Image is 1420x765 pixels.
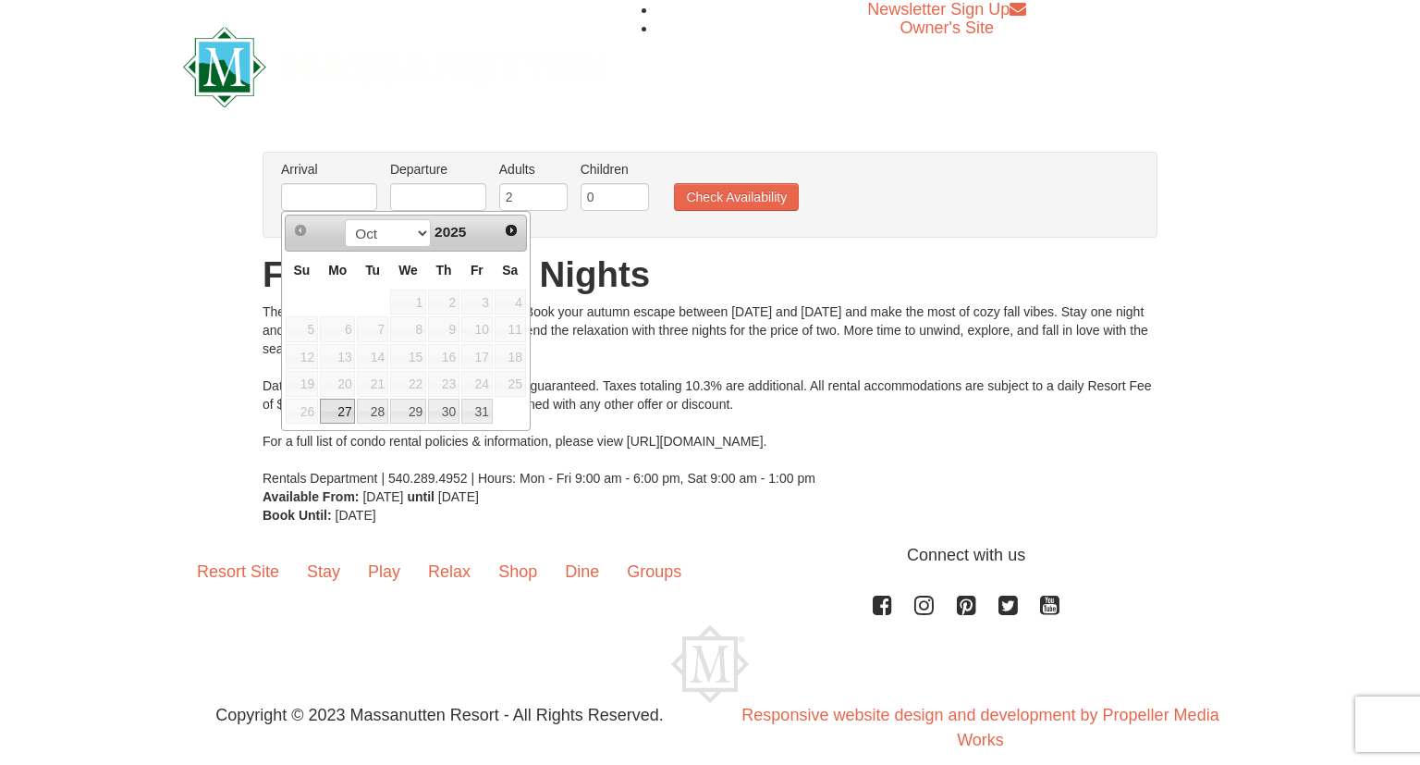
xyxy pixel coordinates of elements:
[286,399,318,425] span: 26
[581,160,649,179] label: Children
[357,399,388,425] a: 28
[390,160,486,179] label: Departure
[183,543,293,600] a: Resort Site
[613,543,695,600] a: Groups
[389,343,427,371] td: unAvailable
[286,316,318,342] span: 5
[484,543,551,600] a: Shop
[436,263,452,278] span: Thursday
[427,315,460,343] td: unAvailable
[461,290,493,315] span: 3
[336,508,376,523] span: [DATE]
[288,217,313,243] a: Prev
[389,370,427,398] td: unAvailable
[461,316,493,342] span: 10
[741,706,1218,749] a: Responsive website design and development by Propeller Media Works
[471,263,484,278] span: Friday
[354,543,414,600] a: Play
[356,398,389,426] td: available
[495,371,526,397] span: 25
[671,625,749,703] img: Massanutten Resort Logo
[169,703,710,728] p: Copyright © 2023 Massanutten Resort - All Rights Reserved.
[357,344,388,370] span: 14
[407,489,435,504] strong: until
[504,223,519,238] span: Next
[428,399,459,425] a: 30
[294,263,311,278] span: Sunday
[263,508,332,523] strong: Book Until:
[674,183,799,211] button: Check Availability
[320,399,355,425] a: 27
[460,289,494,316] td: unAvailable
[427,398,460,426] td: available
[286,344,318,370] span: 12
[365,263,380,278] span: Tuesday
[460,398,494,426] td: available
[551,543,613,600] a: Dine
[390,399,426,425] a: 29
[285,398,319,426] td: unAvailable
[499,160,568,179] label: Adults
[389,315,427,343] td: unAvailable
[357,371,388,397] span: 21
[390,290,426,315] span: 1
[461,371,493,397] span: 24
[285,315,319,343] td: unAvailable
[414,543,484,600] a: Relax
[319,398,356,426] td: available
[494,289,527,316] td: unAvailable
[293,543,354,600] a: Stay
[320,316,355,342] span: 6
[389,398,427,426] td: available
[460,315,494,343] td: unAvailable
[356,315,389,343] td: unAvailable
[427,370,460,398] td: unAvailable
[389,289,427,316] td: unAvailable
[356,343,389,371] td: unAvailable
[460,370,494,398] td: unAvailable
[390,344,426,370] span: 15
[285,370,319,398] td: unAvailable
[494,315,527,343] td: unAvailable
[320,344,355,370] span: 13
[183,543,1237,568] p: Connect with us
[495,344,526,370] span: 18
[428,290,459,315] span: 2
[286,371,318,397] span: 19
[390,371,426,397] span: 22
[460,343,494,371] td: unAvailable
[494,343,527,371] td: unAvailable
[502,263,518,278] span: Saturday
[263,302,1157,487] div: The longer you stay, the more nights you get! Book your autumn escape between [DATE] and [DATE] a...
[357,316,388,342] span: 7
[319,370,356,398] td: unAvailable
[183,27,606,107] img: Massanutten Resort Logo
[435,224,466,240] span: 2025
[320,371,355,397] span: 20
[319,315,356,343] td: unAvailable
[427,343,460,371] td: unAvailable
[461,344,493,370] span: 17
[427,289,460,316] td: unAvailable
[428,371,459,397] span: 23
[494,370,527,398] td: unAvailable
[398,263,418,278] span: Wednesday
[498,217,524,243] a: Next
[362,489,403,504] span: [DATE]
[319,343,356,371] td: unAvailable
[263,256,1157,293] h1: Falling for More Nights
[183,43,606,86] a: Massanutten Resort
[461,399,493,425] a: 31
[285,343,319,371] td: unAvailable
[438,489,479,504] span: [DATE]
[390,316,426,342] span: 8
[328,263,347,278] span: Monday
[293,223,308,238] span: Prev
[263,489,360,504] strong: Available From:
[428,316,459,342] span: 9
[900,19,994,37] a: Owner's Site
[356,370,389,398] td: unAvailable
[428,344,459,370] span: 16
[495,316,526,342] span: 11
